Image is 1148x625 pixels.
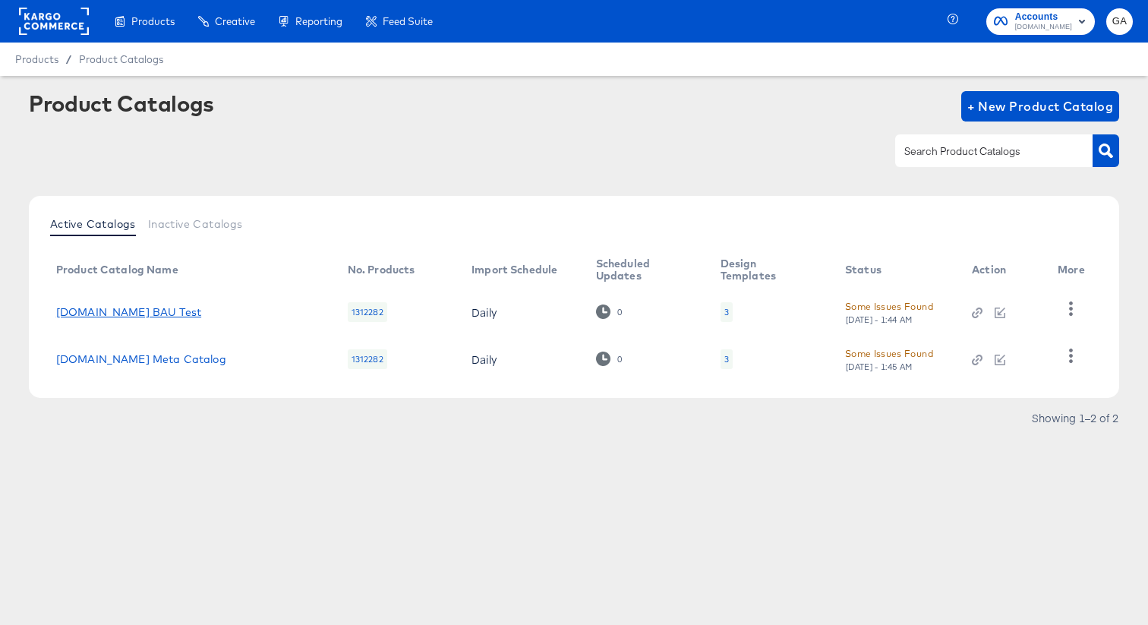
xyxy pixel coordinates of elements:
span: Products [131,15,175,27]
div: 0 [596,352,623,366]
span: Products [15,53,58,65]
div: 3 [724,353,729,365]
th: Action [960,252,1045,289]
span: + New Product Catalog [967,96,1114,117]
div: Import Schedule [471,264,557,276]
a: Product Catalogs [79,53,163,65]
div: 1312282 [348,349,387,369]
a: [DOMAIN_NAME] Meta Catalog [56,353,226,365]
div: [DATE] - 1:44 AM [845,314,913,325]
td: Daily [459,336,584,383]
div: Product Catalog Name [56,264,178,276]
div: Scheduled Updates [596,257,690,282]
button: Some Issues Found[DATE] - 1:45 AM [845,346,933,372]
input: Search Product Catalogs [901,143,1063,160]
span: Feed Suite [383,15,433,27]
span: / [58,53,79,65]
td: Daily [459,289,584,336]
button: Accounts[DOMAIN_NAME] [986,8,1095,35]
button: GA [1106,8,1133,35]
div: 1312282 [348,302,387,322]
div: Some Issues Found [845,298,933,314]
th: Status [833,252,960,289]
span: GA [1112,13,1127,30]
span: Active Catalogs [50,218,136,230]
div: 3 [721,302,733,322]
button: + New Product Catalog [961,91,1120,122]
a: [DOMAIN_NAME] BAU Test [56,306,201,318]
div: Product Catalogs [29,91,214,115]
div: [DATE] - 1:45 AM [845,361,913,372]
div: No. Products [348,264,415,276]
span: Creative [215,15,255,27]
div: 3 [721,349,733,369]
span: [DOMAIN_NAME] [1015,21,1072,33]
th: More [1045,252,1103,289]
span: Accounts [1015,9,1072,25]
div: Design Templates [721,257,815,282]
div: 0 [617,354,623,365]
span: Reporting [295,15,342,27]
span: Inactive Catalogs [148,218,243,230]
div: 0 [617,307,623,317]
div: Showing 1–2 of 2 [1031,412,1119,423]
div: 0 [596,305,623,319]
div: Some Issues Found [845,346,933,361]
div: 3 [724,306,729,318]
button: Some Issues Found[DATE] - 1:44 AM [845,298,933,325]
